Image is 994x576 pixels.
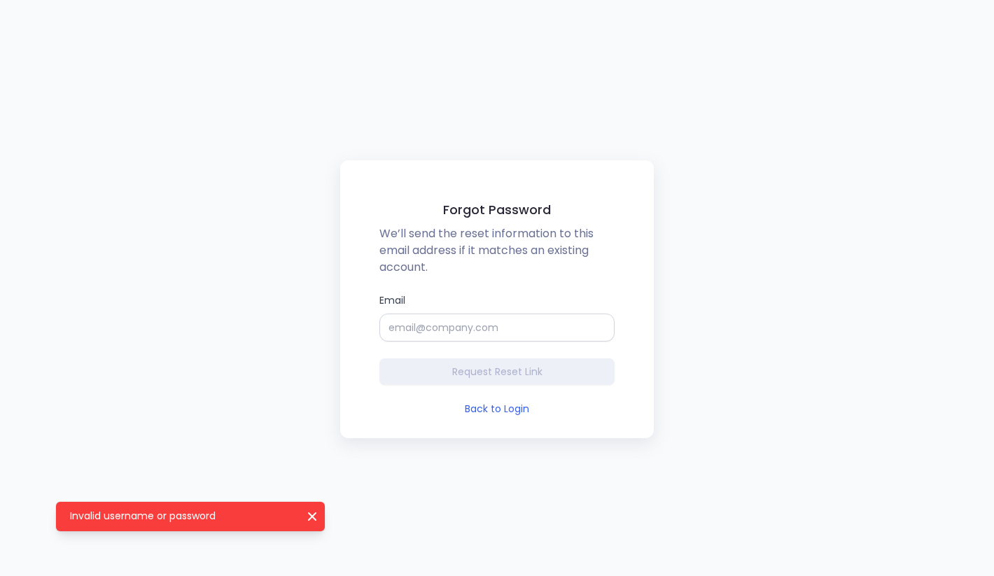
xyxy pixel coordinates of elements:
[70,509,294,523] p: Invalid username or password
[351,199,643,220] h2: Forgot Password
[379,358,615,385] button: Request Reset Link
[465,402,529,416] a: Back to Login
[379,314,615,342] input: Email
[379,293,615,342] label: Email
[56,502,325,531] div: Invalid username or password
[379,225,615,276] p: We’ll send the reset information to this email address if it matches an existing account.
[452,365,542,379] span: Request Reset Link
